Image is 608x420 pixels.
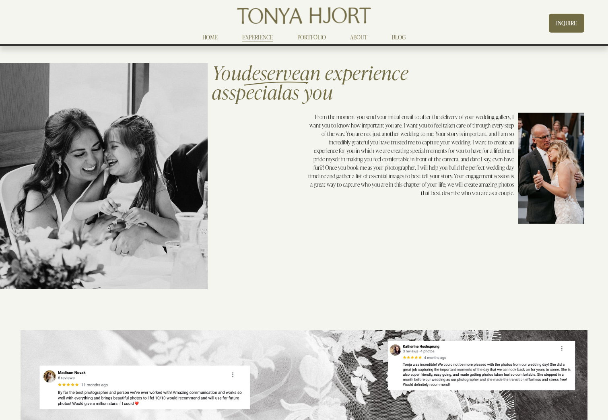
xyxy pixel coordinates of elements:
[306,113,514,197] p: From the moment you send your initial email to after the delivery of your wedding gallery, I want...
[242,32,273,42] a: EXPERIENCE
[202,32,218,42] a: HOME
[212,60,242,85] span: You
[242,60,300,85] em: deserve
[297,32,326,42] a: PORTFOLIO
[549,14,584,33] a: INQUIRE
[235,4,373,27] img: Tonya Hjort
[350,32,367,42] a: ABOUT
[212,60,408,104] span: an experience as as you
[392,32,406,42] a: BLOG
[229,79,282,104] em: special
